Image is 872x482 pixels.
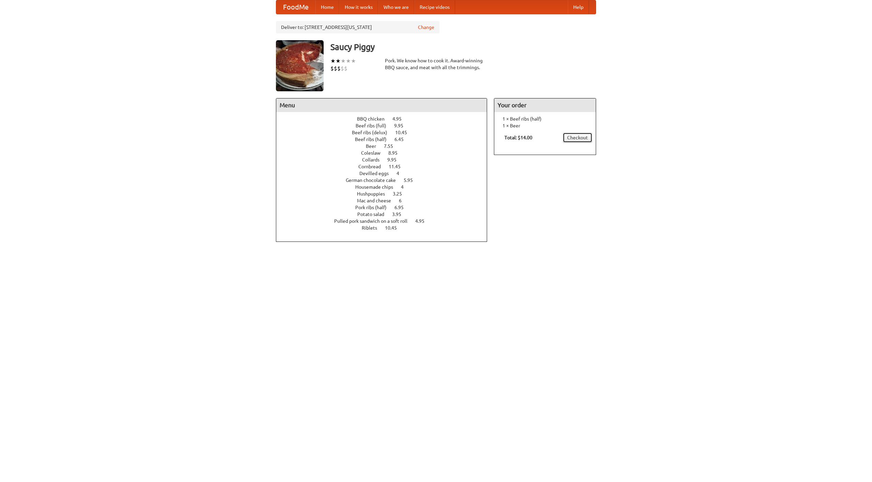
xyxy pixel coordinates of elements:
a: Beef ribs (half) 6.45 [355,137,416,142]
a: Home [315,0,339,14]
span: 4.95 [415,218,431,224]
li: ★ [341,57,346,65]
span: 5.95 [404,177,420,183]
a: FoodMe [276,0,315,14]
li: ★ [330,57,336,65]
a: Pulled pork sandwich on a soft roll 4.95 [334,218,437,224]
span: Beef ribs (half) [355,137,393,142]
span: 6 [399,198,408,203]
img: angular.jpg [276,40,324,91]
a: Checkout [563,133,592,143]
span: 4 [396,171,406,176]
h4: Your order [494,98,596,112]
span: Collards [362,157,386,162]
a: Help [568,0,589,14]
a: Who we are [378,0,414,14]
a: German chocolate cake 5.95 [346,177,425,183]
span: 4 [401,184,410,190]
span: Cornbread [358,164,388,169]
a: How it works [339,0,378,14]
span: 4.95 [392,116,408,122]
span: 9.95 [387,157,403,162]
a: Beef ribs (full) 9.95 [356,123,416,128]
div: Deliver to: [STREET_ADDRESS][US_STATE] [276,21,439,33]
span: BBQ chicken [357,116,391,122]
span: Housemade chips [355,184,400,190]
a: Potato salad 3.95 [357,212,414,217]
span: 3.25 [393,191,409,197]
span: 10.45 [395,130,414,135]
a: Mac and cheese 6 [357,198,414,203]
h4: Menu [276,98,487,112]
span: Riblets [362,225,384,231]
span: 8.95 [388,150,404,156]
a: Hushpuppies 3.25 [357,191,415,197]
span: Potato salad [357,212,391,217]
a: Cornbread 11.45 [358,164,413,169]
a: Pork ribs (half) 6.95 [355,205,416,210]
li: ★ [336,57,341,65]
span: Hushpuppies [357,191,392,197]
b: Total: $14.00 [504,135,532,140]
a: Beef ribs (delux) 10.45 [352,130,420,135]
span: Mac and cheese [357,198,398,203]
li: $ [341,65,344,72]
span: 11.45 [389,164,407,169]
li: 1 × Beer [498,122,592,129]
div: Pork. We know how to cook it. Award-winning BBQ sauce, and meat with all the trimmings. [385,57,487,71]
span: Beef ribs (delux) [352,130,394,135]
span: Devilled eggs [359,171,395,176]
a: BBQ chicken 4.95 [357,116,414,122]
a: Change [418,24,434,31]
span: Beer [366,143,383,149]
li: $ [344,65,347,72]
span: German chocolate cake [346,177,403,183]
li: ★ [351,57,356,65]
span: Pulled pork sandwich on a soft roll [334,218,414,224]
a: Coleslaw 8.95 [361,150,410,156]
span: 3.95 [392,212,408,217]
span: Pork ribs (half) [355,205,393,210]
span: 7.55 [384,143,400,149]
li: 1 × Beef ribs (half) [498,115,592,122]
h3: Saucy Piggy [330,40,596,54]
a: Recipe videos [414,0,455,14]
li: $ [330,65,334,72]
span: 6.45 [394,137,410,142]
span: 9.95 [394,123,410,128]
li: $ [337,65,341,72]
span: 6.95 [394,205,410,210]
li: $ [334,65,337,72]
a: Devilled eggs 4 [359,171,412,176]
a: Collards 9.95 [362,157,409,162]
a: Riblets 10.45 [362,225,409,231]
span: 10.45 [385,225,404,231]
span: Coleslaw [361,150,387,156]
a: Housemade chips 4 [355,184,416,190]
span: Beef ribs (full) [356,123,393,128]
a: Beer 7.55 [366,143,406,149]
li: ★ [346,57,351,65]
